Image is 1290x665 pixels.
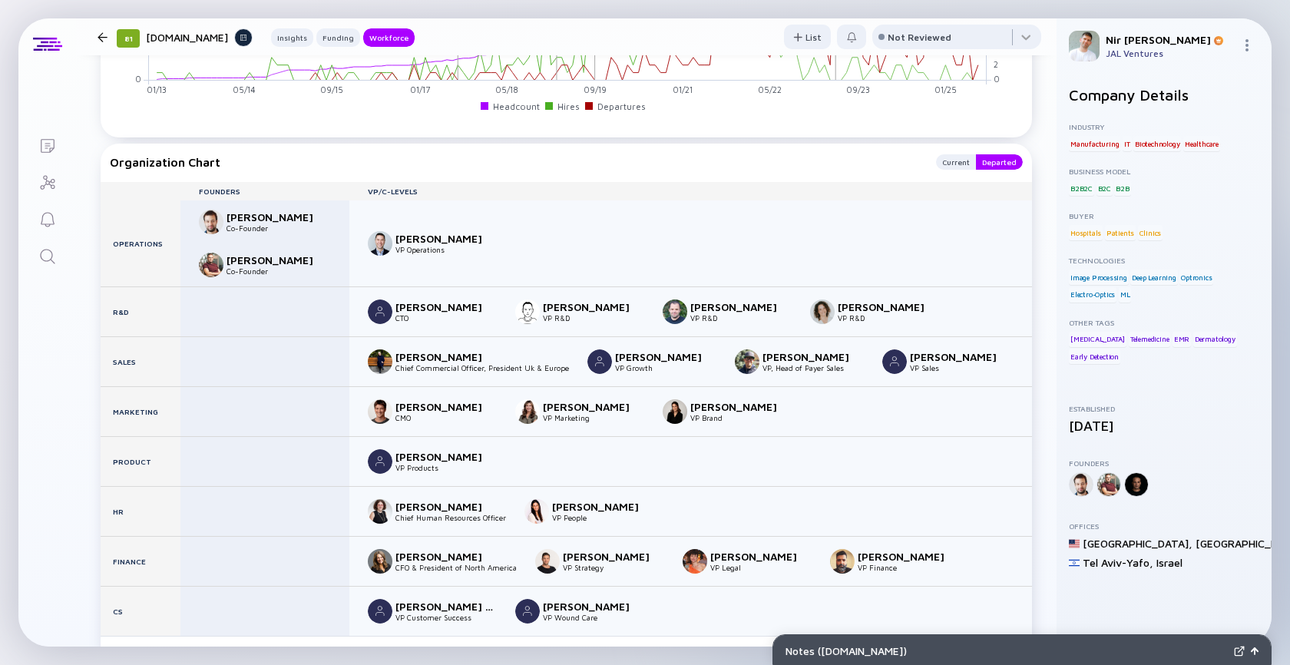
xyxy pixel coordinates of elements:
[316,30,360,45] div: Funding
[1179,270,1213,285] div: Optronics
[1069,318,1259,327] div: Other Tags
[1069,167,1259,176] div: Business Model
[615,363,716,372] div: VP Growth
[349,187,1032,196] div: VP/C-Levels
[101,587,180,636] div: CS
[910,363,1011,372] div: VP Sales
[146,28,253,47] div: [DOMAIN_NAME]
[858,550,959,563] div: [PERSON_NAME]
[936,154,976,170] div: Current
[683,549,707,574] img: Hagar Mizrachi picture
[563,550,664,563] div: [PERSON_NAME]
[1173,332,1191,347] div: EMR
[1138,225,1163,240] div: Clinics
[690,313,792,323] div: VP R&D
[710,550,812,563] div: [PERSON_NAME]
[395,300,497,313] div: [PERSON_NAME]
[543,400,644,413] div: [PERSON_NAME]
[1105,225,1136,240] div: Patients
[395,450,497,463] div: [PERSON_NAME]
[395,245,497,254] div: VP Operations
[587,349,612,374] img: Aviad Shany picture
[395,500,497,513] div: [PERSON_NAME]
[395,232,497,245] div: [PERSON_NAME]
[101,437,180,486] div: Product
[395,350,497,363] div: [PERSON_NAME]
[1069,404,1259,413] div: Established
[515,599,540,624] img: Mark Becker picture
[535,549,560,574] img: Joel Schoppig picture
[1083,556,1153,569] div: Tel Aviv-Yafo ,
[758,84,782,94] tspan: 05/22
[994,58,998,68] tspan: 2
[1069,256,1259,265] div: Technologies
[136,74,142,84] tspan: 0
[1096,180,1113,196] div: B2C
[1069,225,1103,240] div: Hospitals
[1069,538,1080,549] img: United States Flag
[934,84,957,94] tspan: 01/25
[673,84,693,94] tspan: 01/21
[1119,287,1132,303] div: ML
[663,299,687,324] img: Ido Nave picture
[976,154,1023,170] button: Departed
[368,299,392,324] img: Eli Brosh picture
[368,549,392,574] img: HEATHER GETZ picture
[532,640,600,663] div: Collapse
[363,28,415,47] button: Workforce
[663,399,687,424] img: Amalia Katz-Doron picture
[838,313,939,323] div: VP R&D
[395,513,506,522] div: Chief Human Resources Officer
[227,223,328,233] div: Co-Founder
[584,84,607,94] tspan: 09/19
[994,74,1000,84] tspan: 0
[543,613,644,622] div: VP Wound Care
[735,349,759,374] img: Justin Garrett picture
[690,413,792,422] div: VP Brand
[180,187,349,196] div: Founders
[910,350,1011,363] div: [PERSON_NAME]
[524,499,549,524] img: Lilit Hagemeier picture
[227,266,328,276] div: Co-Founder
[101,387,180,436] div: Marketing
[1069,122,1259,131] div: Industry
[1234,646,1245,657] img: Expand Notes
[271,30,313,45] div: Insights
[316,28,360,47] button: Funding
[1123,136,1132,151] div: IT
[1069,270,1129,285] div: Image Processing
[1069,332,1126,347] div: [MEDICAL_DATA]
[395,313,497,323] div: CTO
[1129,332,1171,347] div: Telemedicine
[101,337,180,386] div: Sales
[882,349,907,374] img: Peter Boomer picture
[1069,458,1259,468] div: Founders
[368,231,392,256] img: Chris Laws picture
[233,84,256,94] tspan: 05/14
[543,600,644,613] div: [PERSON_NAME]
[368,349,392,374] img: Katherine Ward picture
[888,31,951,43] div: Not Reviewed
[543,313,644,323] div: VP R&D
[1156,556,1182,569] div: Israel
[18,163,76,200] a: Investor Map
[690,400,792,413] div: [PERSON_NAME]
[395,613,497,622] div: VP Customer Success
[395,413,497,422] div: CMO
[227,253,328,266] div: [PERSON_NAME]
[18,237,76,273] a: Search
[690,300,792,313] div: [PERSON_NAME]
[784,25,831,49] button: List
[368,399,392,424] img: Itay Gil picture
[110,154,921,170] div: Organization Chart
[830,549,855,574] img: Yaniv Delrahim picture
[368,449,392,474] img: Eilat Lev-Ari picture
[1106,33,1235,46] div: Nir [PERSON_NAME]
[1106,48,1235,59] div: JAL Ventures
[1069,211,1259,220] div: Buyer
[762,350,864,363] div: [PERSON_NAME]
[199,210,223,234] img: Roee Salomon picture
[199,253,223,277] img: Shachar Mendelowitz picture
